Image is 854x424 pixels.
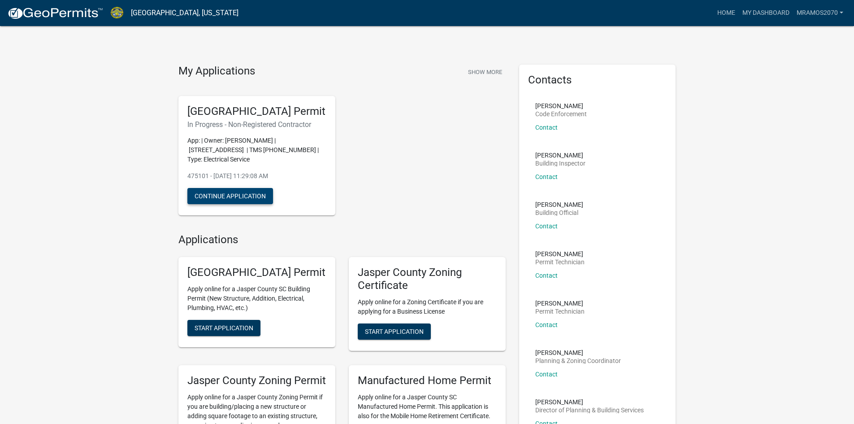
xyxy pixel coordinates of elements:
a: Contact [535,223,558,230]
img: Jasper County, South Carolina [110,7,124,19]
p: [PERSON_NAME] [535,103,587,109]
p: Apply online for a Zoning Certificate if you are applying for a Business License [358,297,497,316]
p: [PERSON_NAME] [535,399,644,405]
a: Contact [535,272,558,279]
p: Permit Technician [535,259,585,265]
a: mramos2070 [793,4,847,22]
p: [PERSON_NAME] [535,300,585,306]
h4: My Applications [178,65,255,78]
p: Apply online for a Jasper County SC Building Permit (New Structure, Addition, Electrical, Plumbin... [187,284,326,313]
h5: Manufactured Home Permit [358,374,497,387]
a: Contact [535,124,558,131]
p: [PERSON_NAME] [535,152,585,158]
a: Contact [535,173,558,180]
a: Contact [535,371,558,378]
h5: Jasper County Zoning Permit [187,374,326,387]
button: Start Application [187,320,260,336]
p: App: | Owner: [PERSON_NAME] | [STREET_ADDRESS] | TMS [PHONE_NUMBER] | Type: Electrical Service [187,136,326,164]
a: [GEOGRAPHIC_DATA], [US_STATE] [131,5,238,21]
p: [PERSON_NAME] [535,350,621,356]
a: Home [714,4,739,22]
h5: Jasper County Zoning Certificate [358,266,497,292]
h5: Contacts [528,74,667,87]
p: Code Enforcement [535,111,587,117]
p: Building Inspector [535,160,585,166]
span: Start Application [195,324,253,332]
p: 475101 - [DATE] 11:29:08 AM [187,171,326,181]
h4: Applications [178,233,506,246]
p: [PERSON_NAME] [535,251,585,257]
a: My Dashboard [739,4,793,22]
a: Contact [535,321,558,328]
button: Show More [464,65,506,79]
p: Director of Planning & Building Services [535,407,644,413]
h5: [GEOGRAPHIC_DATA] Permit [187,266,326,279]
h6: In Progress - Non-Registered Contractor [187,120,326,129]
button: Start Application [358,323,431,340]
p: Building Official [535,210,583,216]
h5: [GEOGRAPHIC_DATA] Permit [187,105,326,118]
button: Continue Application [187,188,273,204]
p: Apply online for a Jasper County SC Manufactured Home Permit. This application is also for the Mo... [358,393,497,421]
p: Planning & Zoning Coordinator [535,358,621,364]
p: Permit Technician [535,308,585,315]
span: Start Application [365,328,424,335]
p: [PERSON_NAME] [535,201,583,208]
